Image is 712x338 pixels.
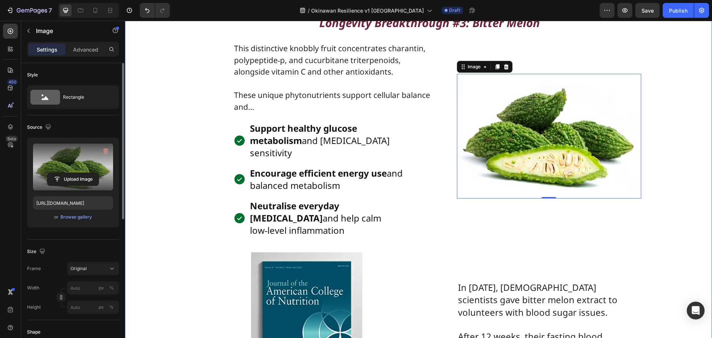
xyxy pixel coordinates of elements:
[124,178,292,217] div: To enrich screen reader interactions, please activate Accessibility in Grammarly extension settings
[333,260,492,298] span: In [DATE], [DEMOGRAPHIC_DATA] scientists gave bitter melon extract to volunteers with blood sugar...
[642,7,654,14] span: Save
[3,3,55,18] button: 7
[99,285,104,291] div: px
[124,100,292,139] div: Rich Text Editor. Editing area: main
[54,213,59,221] span: or
[27,72,38,78] div: Style
[67,281,119,295] input: px%
[27,329,40,335] div: Shape
[107,303,116,312] button: px
[109,304,114,311] div: %
[125,179,256,216] span: and help calm low‑level inflammation
[125,21,712,338] iframe: To enrich screen reader interactions, please activate Accessibility in Grammarly extension settings
[97,303,106,312] button: %
[99,304,104,311] div: px
[332,53,516,178] img: gempages_477113519360181163-e8a424bd-33b7-45fa-9e06-a0825e900456.jpg
[6,136,18,142] div: Beta
[27,247,47,257] div: Size
[669,7,688,14] div: Publish
[60,214,92,220] div: Browse gallery
[33,196,113,210] input: https://example.com/image.jpg
[67,301,119,314] input: px%
[49,6,52,15] p: 7
[124,145,292,172] div: Rich Text Editor. Editing area: main
[140,3,170,18] div: Undo/Redo
[687,302,705,319] div: Open Intercom Messenger
[663,3,694,18] button: Publish
[70,265,87,272] span: Original
[311,7,424,14] span: Okinawan Resilience v1 [GEOGRAPHIC_DATA]
[341,43,357,49] div: Image
[60,213,92,221] button: Browse gallery
[107,283,116,292] button: px
[36,26,99,35] p: Image
[67,262,119,275] button: Original
[125,179,214,203] strong: Neutralise everyday [MEDICAL_DATA]
[108,21,314,93] div: To enrich screen reader interactions, please activate Accessibility in Grammarly extension settings
[308,7,310,14] span: /
[109,69,313,92] p: These unique phytonutrients support cellular balance and…
[125,101,232,126] strong: Support healthy glucose metabolism
[27,265,41,272] label: Frame
[47,173,99,186] button: Upload Image
[125,146,278,171] span: and balanced metabolism
[125,101,265,138] span: and [MEDICAL_DATA] sensitivity
[449,7,460,14] span: Draft
[73,46,98,53] p: Advanced
[37,46,57,53] p: Settings
[27,122,53,132] div: Source
[27,304,41,311] label: Height
[635,3,660,18] button: Save
[7,79,18,85] div: 450
[109,22,313,57] p: This distinctive knobbly fruit concentrates charantin, polypeptide‑p, and cucurbitane triterpenoi...
[27,285,39,291] label: Width
[63,89,108,106] div: Rectangle
[125,146,262,158] strong: Encourage efficient energy use
[109,285,114,291] div: %
[97,283,106,292] button: %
